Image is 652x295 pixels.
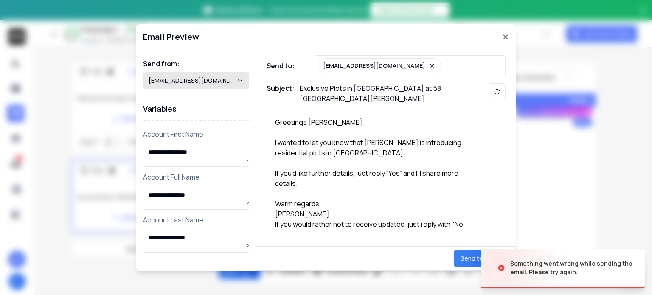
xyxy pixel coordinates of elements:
p: Account Full Name [143,172,249,182]
h1: Variables [143,98,249,121]
h1: Email Preview [143,31,199,43]
div: Something went wrong while sending the email. Please try again. [510,259,635,276]
p: [EMAIL_ADDRESS][DOMAIN_NAME] [323,62,425,70]
button: Send test email [454,250,512,267]
p: [EMAIL_ADDRESS][DOMAIN_NAME] [149,76,236,85]
div: Greetings [PERSON_NAME], I wanted to let you know that [PERSON_NAME] is introducing residential p... [267,109,479,231]
p: Account First Name [143,129,249,139]
h1: Send to: [267,61,301,71]
h1: Send from: [143,59,249,69]
img: image [481,245,565,291]
p: Account Last Name [143,215,249,225]
p: Exclusive Plots in [GEOGRAPHIC_DATA] at 58 [GEOGRAPHIC_DATA][PERSON_NAME] [300,83,469,104]
h1: Subject: [267,83,295,104]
